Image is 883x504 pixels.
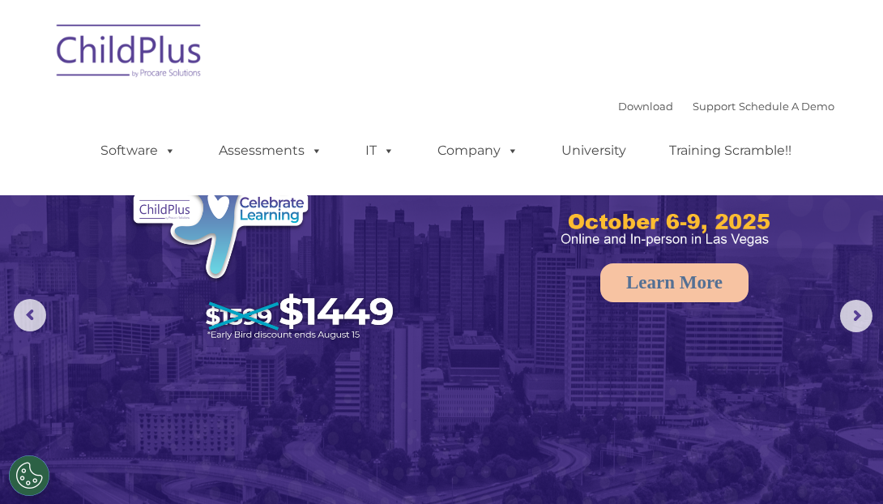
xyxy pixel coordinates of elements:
img: ChildPlus by Procare Solutions [49,13,211,94]
a: University [545,135,642,167]
a: Training Scramble!! [653,135,808,167]
a: Assessments [203,135,339,167]
a: IT [349,135,411,167]
button: Cookies Settings [9,455,49,496]
a: Download [618,100,673,113]
a: Support [693,100,736,113]
a: Company [421,135,535,167]
font: | [618,100,834,113]
a: Schedule A Demo [739,100,834,113]
iframe: Chat Widget [618,329,883,504]
a: Learn More [600,263,749,302]
a: Software [84,135,192,167]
